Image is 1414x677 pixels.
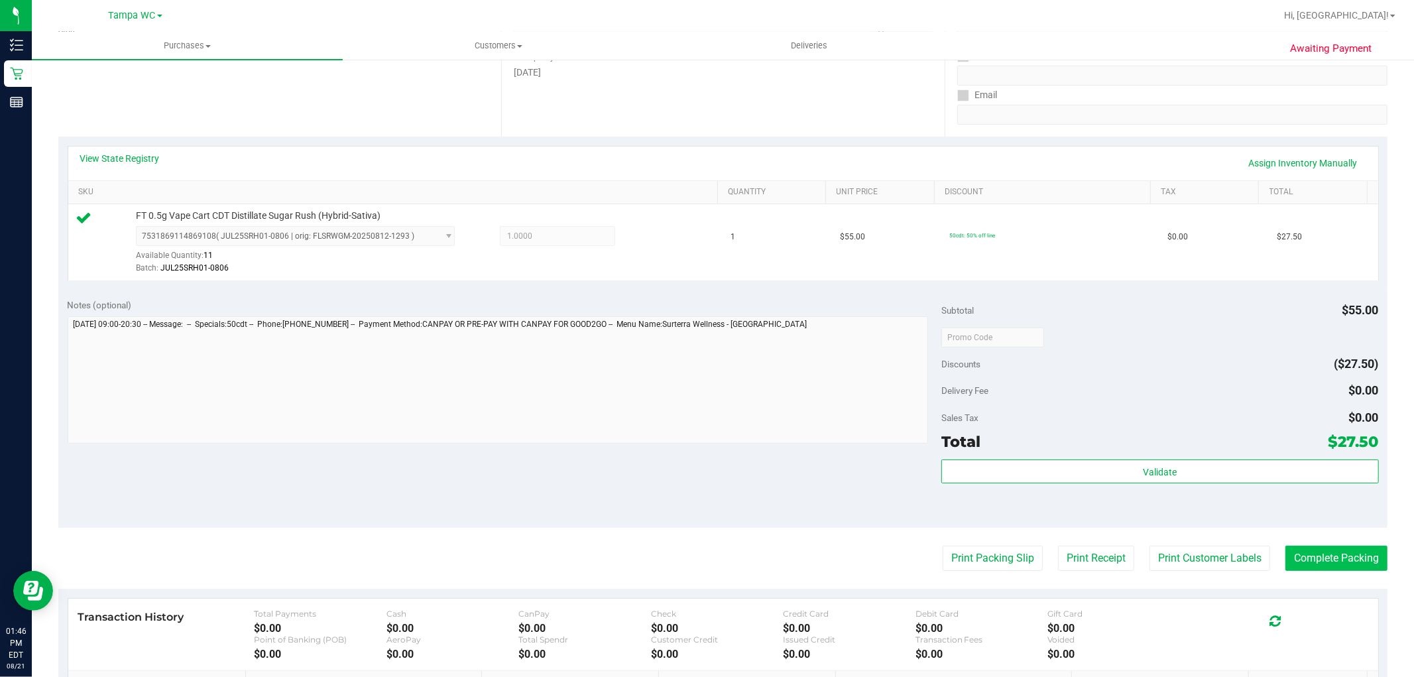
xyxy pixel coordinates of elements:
div: Cash [386,609,518,619]
label: Email [957,86,998,105]
span: $27.50 [1328,432,1379,451]
a: Deliveries [654,32,965,60]
inline-svg: Retail [10,67,23,80]
div: Check [651,609,783,619]
p: 08/21 [6,661,26,671]
div: $0.00 [386,622,518,635]
span: $27.50 [1277,231,1302,243]
a: Unit Price [837,187,929,198]
a: Quantity [728,187,821,198]
div: Total Payments [254,609,386,619]
span: 50cdt: 50% off line [949,232,995,239]
div: Voided [1047,635,1179,645]
div: $0.00 [254,648,386,660]
span: Validate [1143,467,1177,477]
div: [DATE] [514,66,932,80]
div: Total Spendr [518,635,650,645]
button: Print Packing Slip [943,546,1043,571]
inline-svg: Inventory [10,38,23,52]
div: Gift Card [1047,609,1179,619]
span: Hi, [GEOGRAPHIC_DATA]! [1284,10,1389,21]
div: Customer Credit [651,635,783,645]
div: AeroPay [386,635,518,645]
div: $0.00 [915,648,1047,660]
inline-svg: Reports [10,95,23,109]
span: Subtotal [941,305,974,316]
a: Total [1269,187,1362,198]
button: Print Receipt [1058,546,1134,571]
div: Point of Banking (POB) [254,635,386,645]
div: $0.00 [783,648,915,660]
a: Assign Inventory Manually [1240,152,1366,174]
iframe: Resource center [13,571,53,611]
div: $0.00 [254,622,386,635]
input: Promo Code [941,328,1044,347]
span: Awaiting Payment [1290,41,1372,56]
span: Purchases [32,40,343,52]
div: $0.00 [1047,622,1179,635]
span: Notes (optional) [68,300,132,310]
span: Deliveries [773,40,845,52]
div: Issued Credit [783,635,915,645]
div: Debit Card [915,609,1047,619]
div: $0.00 [386,648,518,660]
p: 01:46 PM EDT [6,625,26,661]
div: Available Quantity: [136,246,471,272]
span: Delivery Fee [941,385,988,396]
div: $0.00 [651,622,783,635]
button: Print Customer Labels [1149,546,1270,571]
div: $0.00 [783,622,915,635]
button: Validate [941,460,1378,483]
span: JUL25SRH01-0806 [160,263,229,273]
div: $0.00 [518,648,650,660]
span: Batch: [136,263,158,273]
span: Discounts [941,352,980,376]
div: $0.00 [1047,648,1179,660]
span: $55.00 [1342,303,1379,317]
span: $55.00 [840,231,865,243]
input: Format: (999) 999-9999 [957,66,1387,86]
a: View State Registry [80,152,160,165]
span: ($27.50) [1334,357,1379,371]
div: Transaction Fees [915,635,1047,645]
div: $0.00 [651,648,783,660]
a: SKU [78,187,713,198]
div: CanPay [518,609,650,619]
div: Credit Card [783,609,915,619]
span: 11 [204,251,213,260]
span: Total [941,432,980,451]
a: Purchases [32,32,343,60]
span: $0.00 [1349,410,1379,424]
span: Sales Tax [941,412,978,423]
a: Tax [1161,187,1254,198]
div: $0.00 [915,622,1047,635]
div: $0.00 [518,622,650,635]
span: Tampa WC [109,10,156,21]
span: $0.00 [1349,383,1379,397]
a: Discount [945,187,1146,198]
a: Customers [343,32,654,60]
span: Customers [343,40,653,52]
span: FT 0.5g Vape Cart CDT Distillate Sugar Rush (Hybrid-Sativa) [136,210,381,222]
span: 1 [731,231,736,243]
button: Complete Packing [1285,546,1387,571]
span: $0.00 [1167,231,1188,243]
